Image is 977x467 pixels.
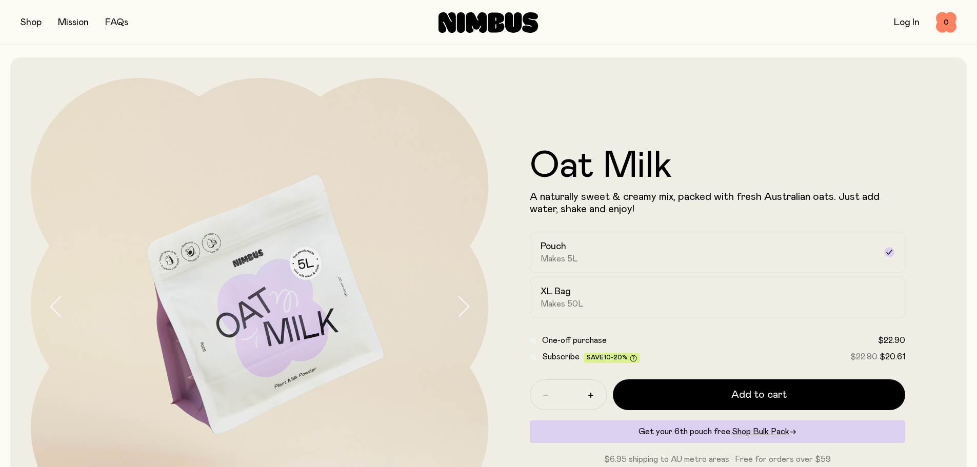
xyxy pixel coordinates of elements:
[587,354,637,362] span: Save
[58,18,89,27] a: Mission
[541,254,578,264] span: Makes 5L
[732,428,796,436] a: Shop Bulk Pack→
[880,353,905,361] span: $20.61
[530,191,906,215] p: A naturally sweet & creamy mix, packed with fresh Australian oats. Just add water, shake and enjoy!
[530,420,906,443] div: Get your 6th pouch free.
[542,353,580,361] span: Subscribe
[936,12,956,33] button: 0
[541,299,584,309] span: Makes 50L
[850,353,878,361] span: $22.90
[613,379,906,410] button: Add to cart
[732,428,789,436] span: Shop Bulk Pack
[541,286,571,298] h2: XL Bag
[604,354,628,360] span: 10-20%
[105,18,128,27] a: FAQs
[530,453,906,465] p: $6.95 shipping to AU metro areas · Free for orders over $59
[530,148,906,185] h1: Oat Milk
[878,336,905,344] span: $22.90
[541,240,566,253] h2: Pouch
[731,388,787,402] span: Add to cart
[542,336,607,344] span: One-off purchase
[894,18,920,27] a: Log In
